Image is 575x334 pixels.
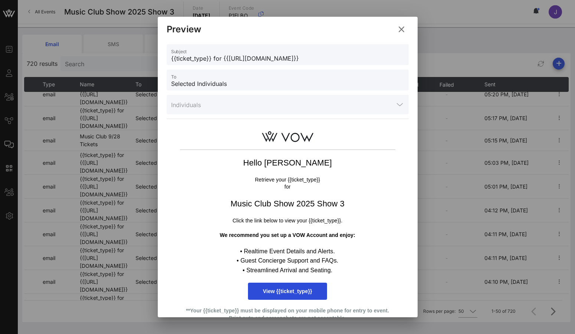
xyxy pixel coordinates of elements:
div: Preview [167,24,202,35]
strong: **Your {{ticket_type}} must be displayed on your mobile phone for entry to event. Print outs and ... [186,308,389,321]
span: Hello [PERSON_NAME] [243,158,332,167]
h1: Music Club Show 2025 Show 3 [180,198,395,210]
label: To [171,74,176,80]
a: View {{ticket_type}} [248,283,327,300]
p: • Realtime Event Details and Alerts. • Guest Concierge Support and FAQs. • Streamlined Arrival an... [180,247,395,275]
p: Retrieve your {{ticket_type}} for [180,176,395,191]
label: Subject [171,49,187,54]
span: View {{ticket_type}} [263,288,312,294]
p: Click the link below to view your {{ticket_type}}. [180,217,395,225]
strong: We recommend you set up a VOW Account and enjoy: [220,232,355,238]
